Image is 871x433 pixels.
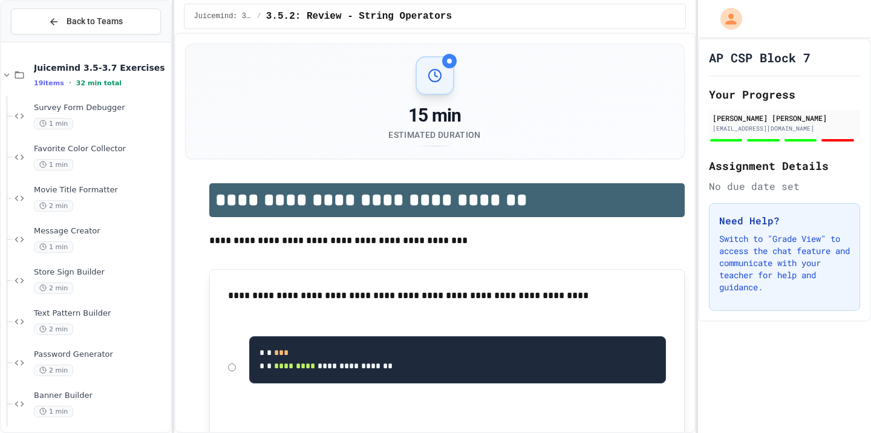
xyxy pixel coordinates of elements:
[713,112,856,123] div: [PERSON_NAME] [PERSON_NAME]
[257,11,261,21] span: /
[194,11,252,21] span: Juicemind: 3.5.1-3.8.4
[67,15,123,28] span: Back to Teams
[34,62,168,73] span: Juicemind 3.5-3.7 Exercises
[34,226,168,236] span: Message Creator
[69,78,71,88] span: •
[34,391,168,401] span: Banner Builder
[34,103,168,113] span: Survey Form Debugger
[34,282,73,294] span: 2 min
[34,308,168,319] span: Text Pattern Builder
[34,159,73,171] span: 1 min
[34,365,73,376] span: 2 min
[34,79,64,87] span: 19 items
[34,350,168,360] span: Password Generator
[388,105,480,126] div: 15 min
[34,144,168,154] span: Favorite Color Collector
[34,406,73,417] span: 1 min
[709,86,860,103] h2: Your Progress
[266,9,452,24] span: 3.5.2: Review - String Operators
[34,185,168,195] span: Movie Title Formatter
[771,332,859,383] iframe: chat widget
[34,241,73,253] span: 1 min
[719,213,850,228] h3: Need Help?
[709,179,860,194] div: No due date set
[76,79,122,87] span: 32 min total
[719,233,850,293] p: Switch to "Grade View" to access the chat feature and communicate with your teacher for help and ...
[34,324,73,335] span: 2 min
[709,157,860,174] h2: Assignment Details
[34,118,73,129] span: 1 min
[388,129,480,141] div: Estimated Duration
[11,8,161,34] button: Back to Teams
[820,385,859,421] iframe: chat widget
[34,200,73,212] span: 2 min
[709,49,811,66] h1: AP CSP Block 7
[713,124,856,133] div: [EMAIL_ADDRESS][DOMAIN_NAME]
[34,267,168,278] span: Store Sign Builder
[708,5,745,33] div: My Account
